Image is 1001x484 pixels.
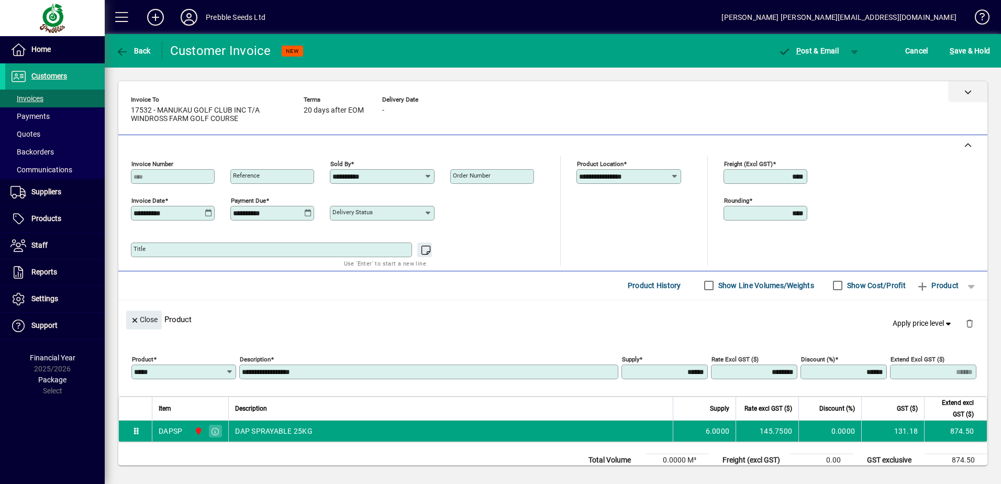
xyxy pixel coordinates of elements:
[116,47,151,55] span: Back
[330,160,351,168] mat-label: Sold by
[192,425,204,437] span: PALMERSTON NORTH
[5,37,105,63] a: Home
[5,179,105,205] a: Suppliers
[453,172,491,179] mat-label: Order number
[778,47,839,55] span: ost & Email
[31,45,51,53] span: Home
[5,107,105,125] a: Payments
[344,257,426,269] mat-hint: Use 'Enter' to start a new line
[235,426,313,436] span: DAP SPRAYABLE 25KG
[172,8,206,27] button: Profile
[773,41,844,60] button: Post & Email
[5,125,105,143] a: Quotes
[891,356,944,363] mat-label: Extend excl GST ($)
[286,48,299,54] span: NEW
[924,421,987,442] td: 874.50
[159,403,171,414] span: Item
[235,403,267,414] span: Description
[957,318,982,327] app-page-header-button: Delete
[31,321,58,329] span: Support
[950,42,990,59] span: ave & Hold
[796,47,801,55] span: P
[624,276,685,295] button: Product History
[131,160,173,168] mat-label: Invoice number
[31,72,67,80] span: Customers
[130,311,158,328] span: Close
[622,356,639,363] mat-label: Supply
[925,454,987,466] td: 874.50
[897,403,918,414] span: GST ($)
[233,172,260,179] mat-label: Reference
[5,233,105,259] a: Staff
[132,356,153,363] mat-label: Product
[5,143,105,161] a: Backorders
[950,47,954,55] span: S
[382,106,384,115] span: -
[903,41,931,60] button: Cancel
[139,8,172,27] button: Add
[931,397,974,420] span: Extend excl GST ($)
[31,241,48,249] span: Staff
[304,106,364,115] span: 20 days after EOM
[628,277,681,294] span: Product History
[31,214,61,223] span: Products
[240,356,271,363] mat-label: Description
[798,421,861,442] td: 0.0000
[131,197,165,204] mat-label: Invoice date
[724,197,749,204] mat-label: Rounding
[5,286,105,312] a: Settings
[38,376,66,384] span: Package
[5,206,105,232] a: Products
[5,161,105,179] a: Communications
[893,318,953,329] span: Apply price level
[706,426,730,436] span: 6.0000
[742,426,792,436] div: 145.7500
[744,403,792,414] span: Rate excl GST ($)
[231,197,266,204] mat-label: Payment due
[716,280,814,291] label: Show Line Volumes/Weights
[5,259,105,285] a: Reports
[113,41,153,60] button: Back
[332,208,373,216] mat-label: Delivery status
[801,356,835,363] mat-label: Discount (%)
[957,311,982,336] button: Delete
[724,160,773,168] mat-label: Freight (excl GST)
[845,280,906,291] label: Show Cost/Profit
[10,148,54,156] span: Backorders
[31,188,61,196] span: Suppliers
[10,94,43,103] span: Invoices
[947,41,993,60] button: Save & Hold
[31,294,58,303] span: Settings
[646,454,709,466] td: 0.0000 M³
[131,106,288,123] span: 17532 - MANUKAU GOLF CLUB INC T/A WINDROSS FARM GOLF COURSE
[967,2,988,36] a: Knowledge Base
[791,454,853,466] td: 0.00
[721,9,956,26] div: [PERSON_NAME] [PERSON_NAME][EMAIL_ADDRESS][DOMAIN_NAME]
[118,300,987,338] div: Product
[710,403,729,414] span: Supply
[10,166,72,174] span: Communications
[819,403,855,414] span: Discount (%)
[124,315,164,324] app-page-header-button: Close
[170,42,271,59] div: Customer Invoice
[206,9,265,26] div: Prebble Seeds Ltd
[905,42,928,59] span: Cancel
[888,314,958,333] button: Apply price level
[711,356,759,363] mat-label: Rate excl GST ($)
[916,277,959,294] span: Product
[577,160,624,168] mat-label: Product location
[126,311,162,329] button: Close
[30,354,75,362] span: Financial Year
[911,276,964,295] button: Product
[5,90,105,107] a: Invoices
[862,454,925,466] td: GST exclusive
[105,41,162,60] app-page-header-button: Back
[134,245,146,252] mat-label: Title
[583,454,646,466] td: Total Volume
[861,421,924,442] td: 131.18
[10,112,50,120] span: Payments
[31,268,57,276] span: Reports
[10,130,40,138] span: Quotes
[717,454,791,466] td: Freight (excl GST)
[5,313,105,339] a: Support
